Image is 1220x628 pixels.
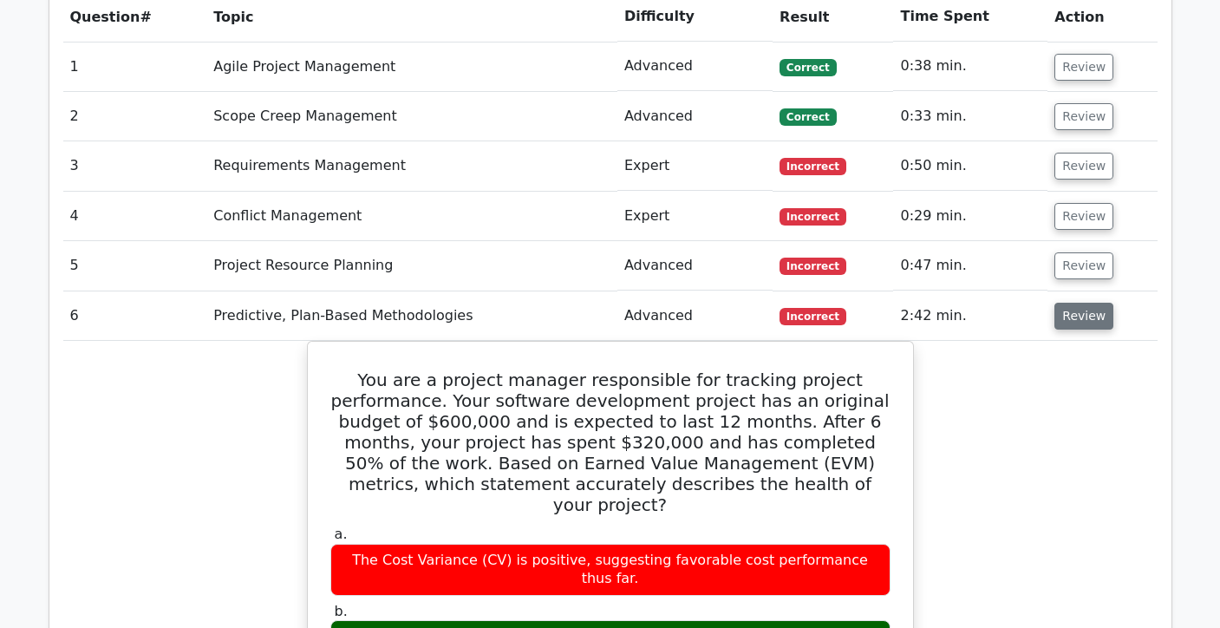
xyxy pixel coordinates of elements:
[617,141,773,191] td: Expert
[893,42,1047,91] td: 0:38 min.
[780,59,836,76] span: Correct
[330,544,891,596] div: The Cost Variance (CV) is positive, suggesting favorable cost performance thus far.
[1054,203,1113,230] button: Review
[63,241,207,291] td: 5
[617,241,773,291] td: Advanced
[206,291,617,341] td: Predictive, Plan-Based Methodologies
[780,108,836,126] span: Correct
[780,208,846,226] span: Incorrect
[335,526,348,542] span: a.
[70,9,140,25] span: Question
[1054,303,1113,330] button: Review
[63,291,207,341] td: 6
[63,42,207,91] td: 1
[780,158,846,175] span: Incorrect
[206,192,617,241] td: Conflict Management
[617,192,773,241] td: Expert
[893,141,1047,191] td: 0:50 min.
[617,291,773,341] td: Advanced
[206,92,617,141] td: Scope Creep Management
[893,192,1047,241] td: 0:29 min.
[1054,103,1113,130] button: Review
[617,92,773,141] td: Advanced
[893,291,1047,341] td: 2:42 min.
[780,258,846,275] span: Incorrect
[1054,153,1113,180] button: Review
[206,241,617,291] td: Project Resource Planning
[63,92,207,141] td: 2
[1054,54,1113,81] button: Review
[617,42,773,91] td: Advanced
[893,92,1047,141] td: 0:33 min.
[63,192,207,241] td: 4
[780,308,846,325] span: Incorrect
[1054,252,1113,279] button: Review
[63,141,207,191] td: 3
[329,370,892,515] h5: You are a project manager responsible for tracking project performance. Your software development...
[335,603,348,619] span: b.
[206,42,617,91] td: Agile Project Management
[893,241,1047,291] td: 0:47 min.
[206,141,617,191] td: Requirements Management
